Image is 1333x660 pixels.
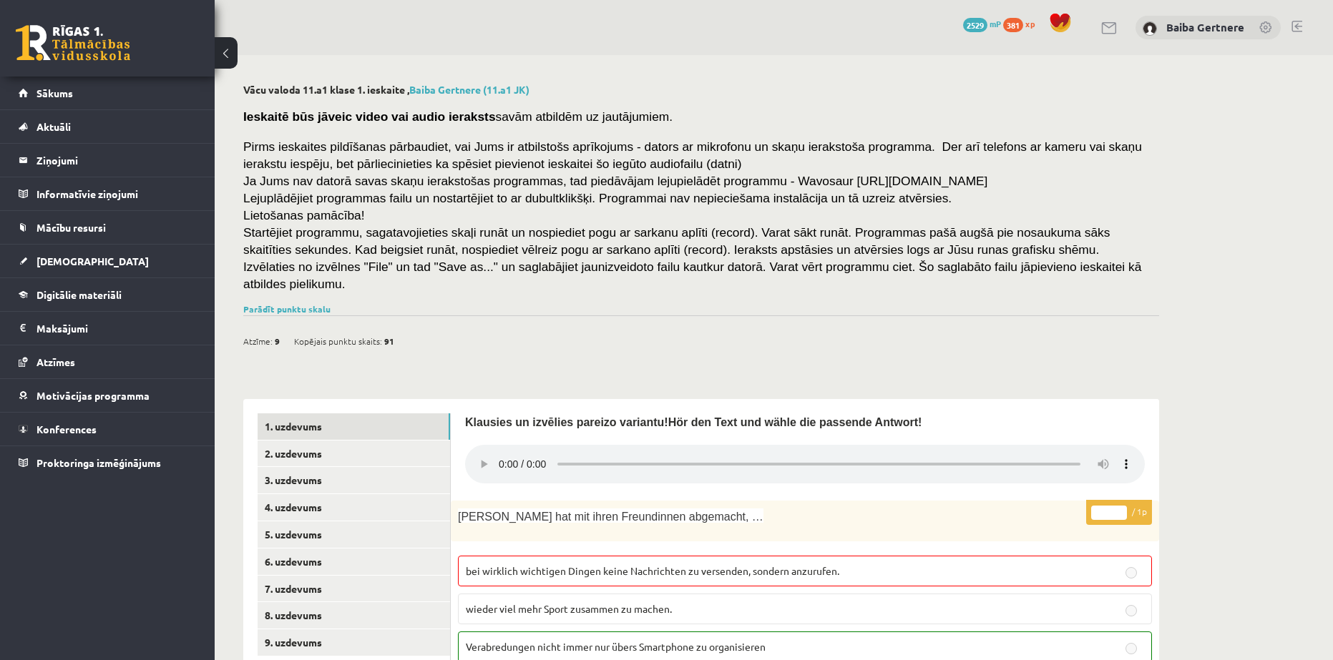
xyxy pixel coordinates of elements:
span: xp [1025,18,1035,29]
a: Ziņojumi [19,144,197,177]
a: 8. uzdevums [258,602,450,629]
a: Maksājumi [19,312,197,345]
a: 5. uzdevums [258,521,450,548]
span: Kopējais punktu skaits: [294,330,382,352]
a: Digitālie materiāli [19,278,197,311]
span: Sākums [36,87,73,99]
span: 9 [275,330,280,352]
span: wieder viel mehr Sport zusammen zu machen. [466,602,672,615]
span: Atzīmes [36,355,75,368]
a: 1. uzdevums [258,413,450,440]
span: Startējiet programmu, sagatavojieties skaļi runāt un nospiediet pogu ar sarkanu aplīti (record). ... [243,225,1141,291]
a: Informatīvie ziņojumi [19,177,197,210]
a: 7. uzdevums [258,576,450,602]
input: Verabredungen nicht immer nur übers Smartphone zu organisieren [1126,643,1137,654]
legend: Maksājumi [36,312,197,345]
span: Proktoringa izmēģinājums [36,456,161,469]
a: Rīgas 1. Tālmācības vidusskola [16,25,130,61]
a: Motivācijas programma [19,379,197,412]
a: 6. uzdevums [258,548,450,575]
h2: Vācu valoda 11.a1 klase 1. ieskaite , [243,84,1159,96]
span: Klausies un izvēlies pareizo variantu! [465,416,668,428]
img: Baiba Gertnere [1143,21,1157,36]
span: Atzīme: [243,330,273,352]
span: savām atbildēm uz jautājumiem. [243,109,673,124]
a: 9. uzdevums [258,629,450,656]
span: Motivācijas programma [36,389,150,402]
a: Aktuāli [19,110,197,143]
span: Mācību resursi [36,221,106,234]
a: 2529 mP [963,18,1001,29]
span: Aktuāli [36,120,71,133]
span: Konferences [36,423,97,435]
input: wieder viel mehr Sport zusammen zu machen. [1126,605,1137,616]
span: [PERSON_NAME] hat mit ihren Freundinnen abgemacht, … [458,511,763,523]
a: Parādīt punktu skalu [243,303,331,315]
a: Konferences [19,413,197,445]
a: Proktoringa izmēģinājums [19,446,197,479]
a: Atzīmes [19,345,197,378]
span: Digitālie materiāli [36,288,122,301]
span: Verabredungen nicht immer nur übers Smartphone zu organisieren [466,640,766,653]
span: Lietošanas pamācība! [243,208,365,222]
a: [DEMOGRAPHIC_DATA] [19,245,197,277]
a: 3. uzdevums [258,467,450,493]
a: 2. uzdevums [258,440,450,467]
span: mP [990,18,1001,29]
p: / 1p [1086,500,1152,525]
span: [DEMOGRAPHIC_DATA] [36,255,149,267]
legend: Informatīvie ziņojumi [36,177,197,210]
span: bei wirklich wichtigen Dingen keine Nachrichten zu versenden, sondern anzurufen. [466,564,839,577]
input: bei wirklich wichtigen Dingen keine Nachrichten zu versenden, sondern anzurufen. [1126,567,1137,578]
span: Hör den Text und wähle die passende Antwort! [668,416,922,428]
a: Baiba Gertnere (11.a1 JK) [409,83,529,96]
a: 4. uzdevums [258,494,450,521]
legend: Ziņojumi [36,144,197,177]
strong: Ieskaitē būs jāveic video vai audio ieraksts [243,109,496,124]
span: Ja Jums nav datorā savas skaņu ierakstošas programmas, tad piedāvājam lejupielādēt programmu - Wa... [243,174,987,188]
a: Baiba Gertnere [1166,20,1244,34]
a: Sākums [19,77,197,109]
span: 2529 [963,18,987,32]
span: Pirms ieskaites pildīšanas pārbaudiet, vai Jums ir atbilstošs aprīkojums - dators ar mikrofonu un... [243,139,1142,171]
span: 381 [1003,18,1023,32]
a: 381 xp [1003,18,1042,29]
span: 91 [384,330,394,352]
a: Mācību resursi [19,211,197,244]
span: Lejuplādējiet programmas failu un nostartējiet to ar dubultklikšķi. Programmai nav nepieciešama i... [243,191,952,205]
